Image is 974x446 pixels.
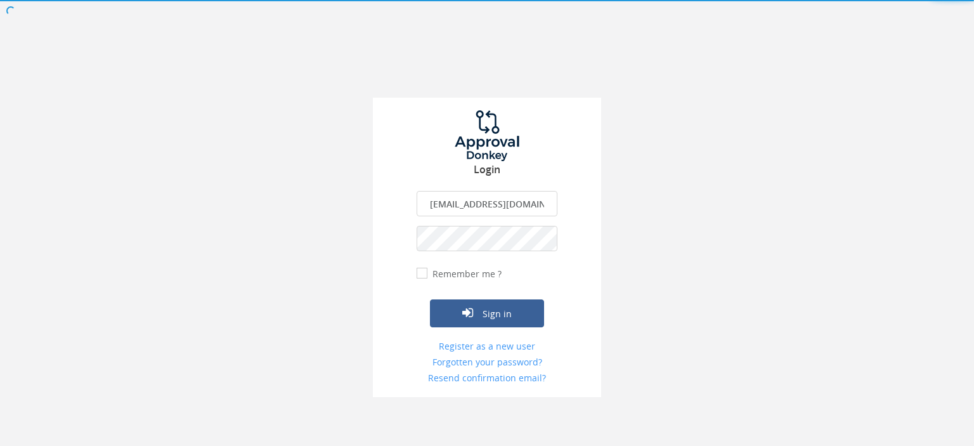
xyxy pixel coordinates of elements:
[417,340,557,353] a: Register as a new user
[417,372,557,384] a: Resend confirmation email?
[429,268,502,280] label: Remember me ?
[417,191,557,216] input: Enter your Email
[439,110,535,161] img: logo.png
[417,356,557,369] a: Forgotten your password?
[373,164,601,176] h3: Login
[430,299,544,327] button: Sign in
